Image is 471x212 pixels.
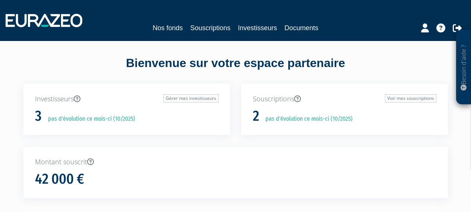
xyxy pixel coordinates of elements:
[6,14,82,27] img: 1732889491-logotype_eurazeo_blanc_rvb.png
[18,55,454,84] div: Bienvenue sur votre espace partenaire
[163,94,219,102] a: Gérer mes investisseurs
[253,108,259,124] h1: 2
[35,171,84,187] h1: 42 000 €
[284,23,318,33] a: Documents
[190,23,230,33] a: Souscriptions
[238,23,277,33] a: Investisseurs
[35,94,219,104] p: Investisseurs
[35,108,42,124] h1: 3
[253,94,436,104] p: Souscriptions
[385,94,436,102] a: Voir mes souscriptions
[43,115,135,123] p: pas d'évolution ce mois-ci (10/2025)
[153,23,183,33] a: Nos fonds
[260,115,353,123] p: pas d'évolution ce mois-ci (10/2025)
[35,157,436,167] p: Montant souscrit
[459,34,468,101] p: Besoin d'aide ?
